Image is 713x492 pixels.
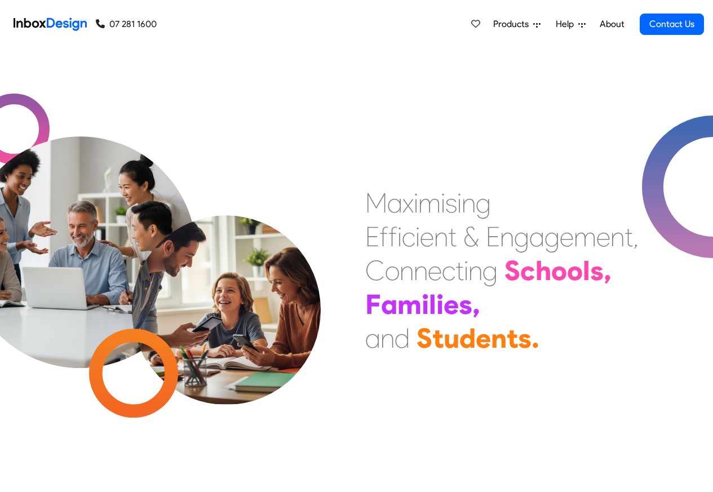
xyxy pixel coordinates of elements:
div: i [397,220,402,254]
div: o [567,254,583,287]
div: e [596,220,610,254]
div: C [365,254,385,287]
div: , [633,220,639,254]
div: . [532,321,539,355]
div: n [491,321,507,355]
div: e [476,321,491,355]
div: s [590,254,604,287]
a: Products [489,13,545,36]
div: s [518,321,532,355]
div: a [365,321,380,355]
div: c [402,220,415,254]
div: E [365,220,379,254]
div: h [535,254,551,287]
div: g [476,186,491,220]
div: n [610,220,625,254]
div: t [455,254,464,287]
div: & [463,220,479,254]
a: Help [551,13,590,36]
div: e [560,220,574,254]
div: n [380,321,395,355]
div: d [459,321,476,355]
div: f [388,220,397,254]
div: i [457,186,462,220]
div: e [444,287,459,321]
a: About [596,13,627,36]
div: e [420,220,434,254]
div: d [395,321,410,355]
div: M [365,186,387,220]
div: o [385,254,400,287]
div: n [468,254,482,287]
div: c [520,254,535,287]
div: i [422,287,429,321]
div: F [365,287,381,321]
div: g [514,220,529,254]
div: S [504,254,520,287]
div: i [441,186,445,220]
div: s [459,287,472,321]
a: 07 281 1600 [96,17,157,31]
span: Help [556,17,578,31]
div: n [462,186,476,220]
div: f [379,220,388,254]
span: Products [493,17,533,31]
div: m [418,186,441,220]
div: g [482,254,498,287]
div: c [442,254,455,287]
div: n [414,254,428,287]
div: a [381,287,397,321]
div: l [583,254,590,287]
div: t [625,220,633,254]
div: i [436,287,444,321]
div: a [529,220,544,254]
div: a [387,186,402,220]
div: s [445,186,457,220]
div: x [402,186,414,220]
div: i [464,254,468,287]
a: Contact Us [640,14,704,35]
div: m [574,220,596,254]
div: n [400,254,414,287]
div: n [434,220,448,254]
div: i [414,186,418,220]
div: m [397,287,422,321]
div: i [415,220,420,254]
div: Maximising Efficient & Engagement, Connecting Schools, Families, and Students. [365,186,639,355]
div: t [448,220,457,254]
div: u [444,321,459,355]
div: , [472,287,480,321]
div: E [486,220,500,254]
div: , [604,254,612,287]
div: l [429,287,436,321]
div: e [428,254,442,287]
div: o [551,254,567,287]
div: S [417,321,432,355]
div: t [507,321,518,355]
div: g [544,220,560,254]
div: n [500,220,514,254]
img: parents_with_child.png [108,169,344,405]
div: t [432,321,444,355]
